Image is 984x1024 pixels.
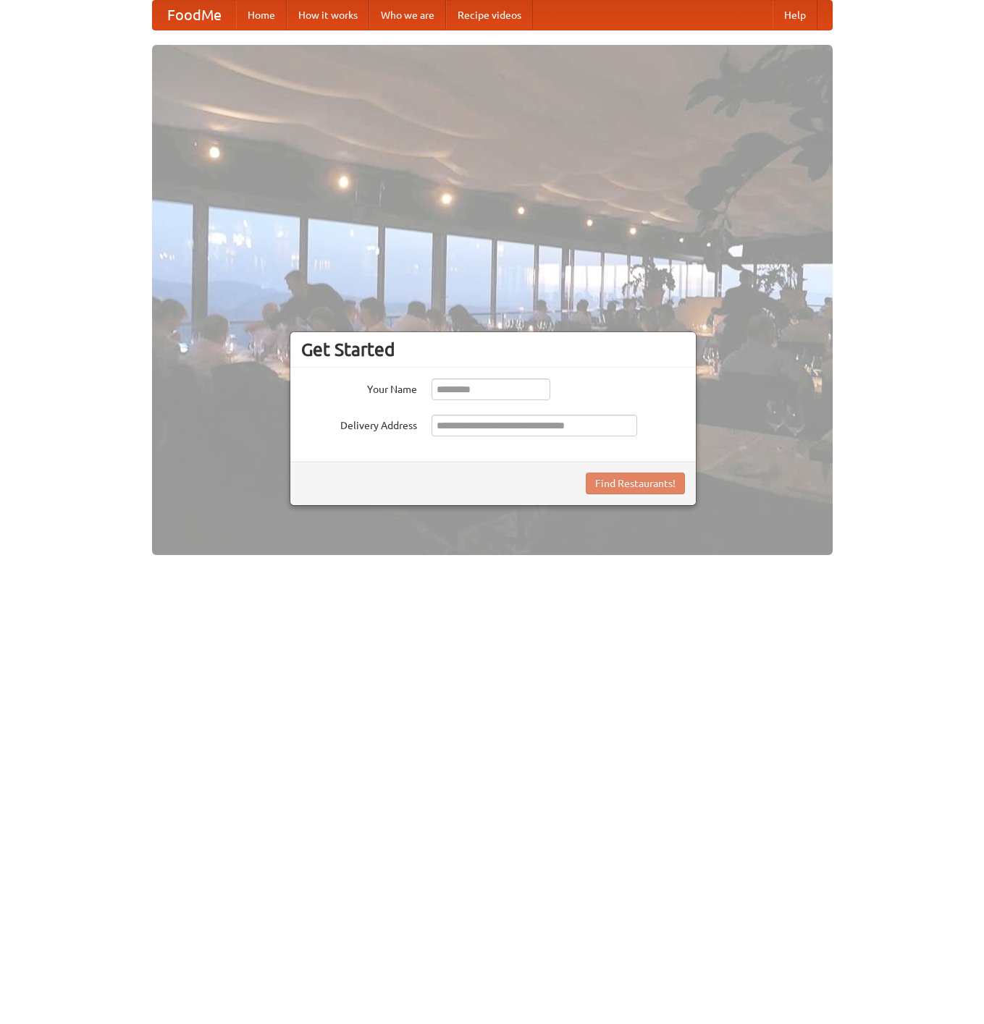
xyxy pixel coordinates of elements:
[301,339,685,360] h3: Get Started
[301,378,417,397] label: Your Name
[236,1,287,30] a: Home
[586,473,685,494] button: Find Restaurants!
[369,1,446,30] a: Who we are
[301,415,417,433] label: Delivery Address
[153,1,236,30] a: FoodMe
[446,1,533,30] a: Recipe videos
[287,1,369,30] a: How it works
[773,1,817,30] a: Help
